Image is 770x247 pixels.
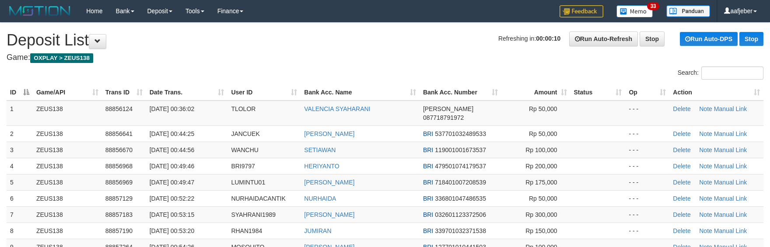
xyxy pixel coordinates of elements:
td: 5 [7,174,33,190]
img: panduan.png [666,5,710,17]
th: Game/API: activate to sort column ascending [33,84,102,101]
span: [DATE] 00:44:56 [150,146,194,153]
a: Run Auto-Refresh [569,31,638,46]
a: Note [699,146,712,153]
a: Manual Link [714,195,747,202]
span: WANCHU [231,146,258,153]
span: Rp 175,000 [525,179,557,186]
td: ZEUS138 [33,190,102,206]
td: 3 [7,142,33,158]
a: Note [699,130,712,137]
td: 1 [7,101,33,126]
span: [DATE] 00:52:22 [150,195,194,202]
a: Note [699,163,712,170]
span: Copy 537701032489533 to clipboard [435,130,486,137]
span: OXPLAY > ZEUS138 [30,53,93,63]
strong: 00:00:10 [536,35,560,42]
span: Refreshing in: [498,35,560,42]
td: 8 [7,223,33,239]
td: 2 [7,125,33,142]
span: Copy 087718791972 to clipboard [423,114,464,121]
span: [DATE] 00:49:46 [150,163,194,170]
span: [DATE] 00:49:47 [150,179,194,186]
span: [DATE] 00:36:02 [150,105,194,112]
td: - - - [625,174,669,190]
a: Run Auto-DPS [680,32,738,46]
span: Copy 718401007208539 to clipboard [435,179,486,186]
input: Search: [701,66,763,80]
th: Action: activate to sort column ascending [669,84,763,101]
a: Delete [673,130,690,137]
td: ZEUS138 [33,142,102,158]
span: Rp 150,000 [525,227,557,234]
td: 7 [7,206,33,223]
a: Stop [640,31,665,46]
span: SYAHRANI1989 [231,211,276,218]
a: Delete [673,105,690,112]
a: [PERSON_NAME] [304,130,354,137]
a: NURHAIDA [304,195,336,202]
td: 6 [7,190,33,206]
span: BRI [423,146,433,153]
span: 33 [647,2,659,10]
td: - - - [625,142,669,158]
a: JUMIRAN [304,227,331,234]
span: BRI [423,211,433,218]
th: User ID: activate to sort column ascending [227,84,301,101]
a: Manual Link [714,105,747,112]
th: Bank Acc. Number: activate to sort column ascending [420,84,501,101]
td: ZEUS138 [33,101,102,126]
th: Op: activate to sort column ascending [625,84,669,101]
span: 88856670 [105,146,133,153]
label: Search: [678,66,763,80]
span: 88856968 [105,163,133,170]
a: Note [699,179,712,186]
span: [DATE] 00:44:25 [150,130,194,137]
td: ZEUS138 [33,174,102,190]
a: Manual Link [714,227,747,234]
a: Note [699,211,712,218]
span: Copy 339701032371538 to clipboard [435,227,486,234]
td: ZEUS138 [33,158,102,174]
a: [PERSON_NAME] [304,211,354,218]
span: Rp 50,000 [529,105,557,112]
td: ZEUS138 [33,206,102,223]
img: MOTION_logo.png [7,4,73,17]
td: 4 [7,158,33,174]
span: 88857129 [105,195,133,202]
td: - - - [625,101,669,126]
a: Delete [673,163,690,170]
a: Note [699,227,712,234]
span: Copy 336801047486535 to clipboard [435,195,486,202]
span: TLOLOR [231,105,255,112]
th: ID: activate to sort column descending [7,84,33,101]
a: Delete [673,211,690,218]
span: BRI [423,163,433,170]
a: SETIAWAN [304,146,336,153]
a: Note [699,105,712,112]
span: Rp 300,000 [525,211,557,218]
span: Copy 119001001673537 to clipboard [435,146,486,153]
td: ZEUS138 [33,125,102,142]
a: [PERSON_NAME] [304,179,354,186]
th: Date Trans.: activate to sort column ascending [146,84,228,101]
span: JANCUEK [231,130,259,137]
a: HERIYANTO [304,163,339,170]
span: 88856641 [105,130,133,137]
th: Bank Acc. Name: activate to sort column ascending [301,84,420,101]
a: Manual Link [714,163,747,170]
a: Delete [673,195,690,202]
span: 88856124 [105,105,133,112]
td: - - - [625,206,669,223]
span: [DATE] 00:53:15 [150,211,194,218]
span: NURHAIDACANTIK [231,195,285,202]
a: Manual Link [714,146,747,153]
span: 88856969 [105,179,133,186]
span: BRI [423,195,433,202]
img: Feedback.jpg [560,5,603,17]
span: BRI [423,179,433,186]
td: - - - [625,223,669,239]
a: VALENCIA SYAHARANI [304,105,370,112]
td: - - - [625,190,669,206]
img: Button%20Memo.svg [616,5,653,17]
